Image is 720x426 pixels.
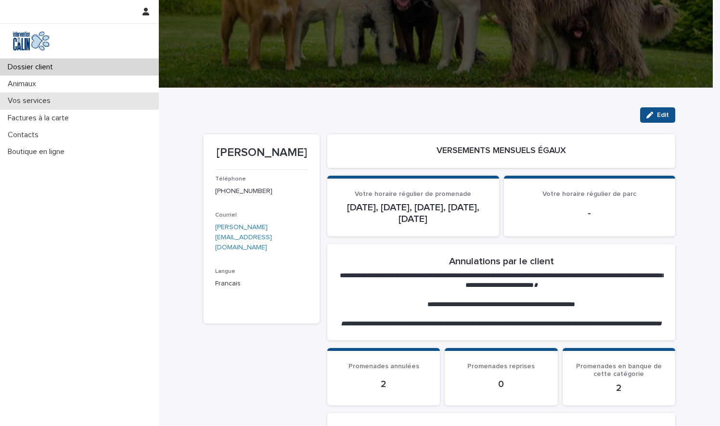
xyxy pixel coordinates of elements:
[355,191,471,197] span: Votre horaire régulier de promenade
[339,378,428,390] p: 2
[640,107,675,123] button: Edit
[215,279,308,289] p: Francais
[4,63,61,72] p: Dossier client
[467,363,535,370] span: Promenades reprises
[4,79,44,89] p: Animaux
[348,363,419,370] span: Promenades annulées
[4,114,77,123] p: Factures à la carte
[339,202,488,225] p: [DATE], [DATE], [DATE], [DATE], [DATE]
[215,188,272,194] a: [PHONE_NUMBER]
[456,378,546,390] p: 0
[542,191,636,197] span: Votre horaire régulier de parc
[515,207,664,219] p: -
[4,96,58,105] p: Vos services
[215,146,308,160] p: [PERSON_NAME]
[437,146,566,156] h2: VERSEMENTS MENSUELS ÉGAUX
[215,176,246,182] span: Téléphone
[574,382,664,394] p: 2
[215,224,272,251] a: [PERSON_NAME][EMAIL_ADDRESS][DOMAIN_NAME]
[4,130,46,140] p: Contacts
[4,147,72,156] p: Boutique en ligne
[576,363,662,378] span: Promenades en banque de cette catégorie
[215,269,235,274] span: Langue
[8,31,55,51] img: Y0SYDZVsQvbSeSFpbQoq
[215,212,237,218] span: Courriel
[657,112,669,118] span: Edit
[449,256,554,267] h2: Annulations par le client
